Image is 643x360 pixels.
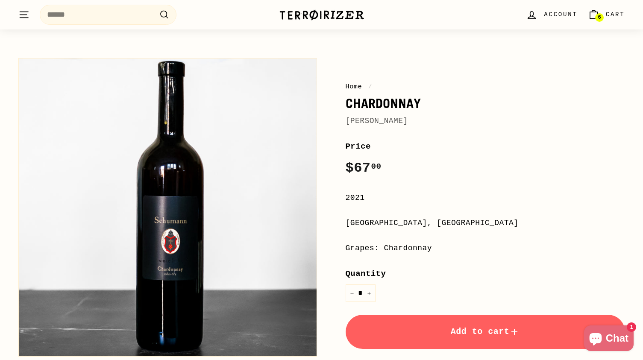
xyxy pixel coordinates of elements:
[346,82,625,92] nav: breadcrumbs
[366,83,375,91] span: /
[346,284,358,302] button: Reduce item quantity by one
[363,284,376,302] button: Increase item quantity by one
[371,162,381,171] sup: 00
[581,325,636,353] inbox-online-store-chat: Shopify online store chat
[346,217,625,229] div: [GEOGRAPHIC_DATA], [GEOGRAPHIC_DATA]
[544,10,577,19] span: Account
[346,284,376,302] input: quantity
[346,267,625,280] label: Quantity
[346,315,625,349] button: Add to cart
[346,192,625,204] div: 2021
[346,117,408,125] a: [PERSON_NAME]
[346,96,625,111] h1: Chardonnay
[346,242,625,255] div: Grapes: Chardonnay
[346,83,362,91] a: Home
[451,327,520,337] span: Add to cart
[606,10,625,19] span: Cart
[346,160,382,176] span: $67
[583,2,630,27] a: Cart
[598,15,601,20] span: 6
[346,140,625,153] label: Price
[521,2,582,27] a: Account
